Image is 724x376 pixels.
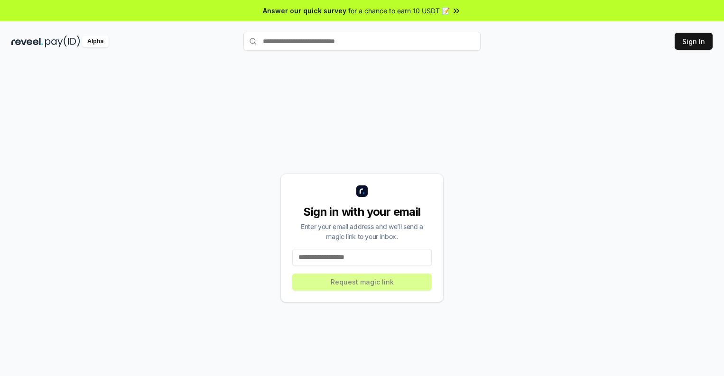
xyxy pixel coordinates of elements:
[11,36,43,47] img: reveel_dark
[292,204,432,220] div: Sign in with your email
[356,185,368,197] img: logo_small
[348,6,450,16] span: for a chance to earn 10 USDT 📝
[82,36,109,47] div: Alpha
[675,33,713,50] button: Sign In
[292,221,432,241] div: Enter your email address and we’ll send a magic link to your inbox.
[263,6,346,16] span: Answer our quick survey
[45,36,80,47] img: pay_id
